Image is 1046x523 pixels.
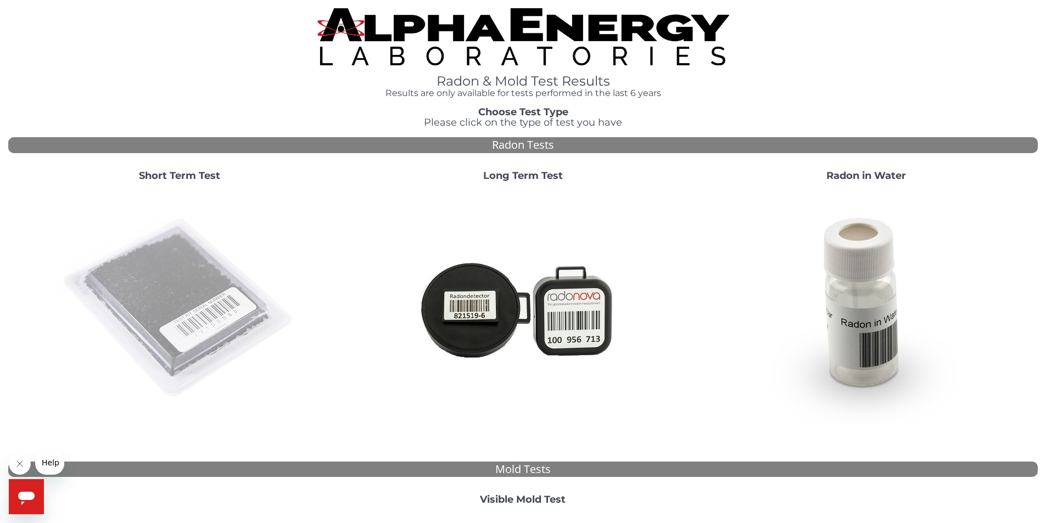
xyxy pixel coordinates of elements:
[35,451,64,475] iframe: Message from company
[317,74,729,88] h1: Radon & Mold Test Results
[8,137,1038,153] div: Radon Tests
[826,170,906,182] strong: Radon in Water
[748,190,984,426] img: RadoninWater.jpg
[405,190,641,426] img: Radtrak2vsRadtrak3.jpg
[61,190,298,426] img: ShortTerm.jpg
[317,88,729,98] h4: Results are only available for tests performed in the last 6 years
[424,116,622,128] span: Please click on the type of test you have
[139,170,220,182] strong: Short Term Test
[483,170,563,182] strong: Long Term Test
[317,8,729,65] img: TightCrop.jpg
[9,453,31,475] iframe: Close message
[480,493,566,505] strong: Visible Mold Test
[478,106,568,118] strong: Choose Test Type
[9,479,44,514] iframe: Button to launch messaging window
[8,462,1038,477] div: Mold Tests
